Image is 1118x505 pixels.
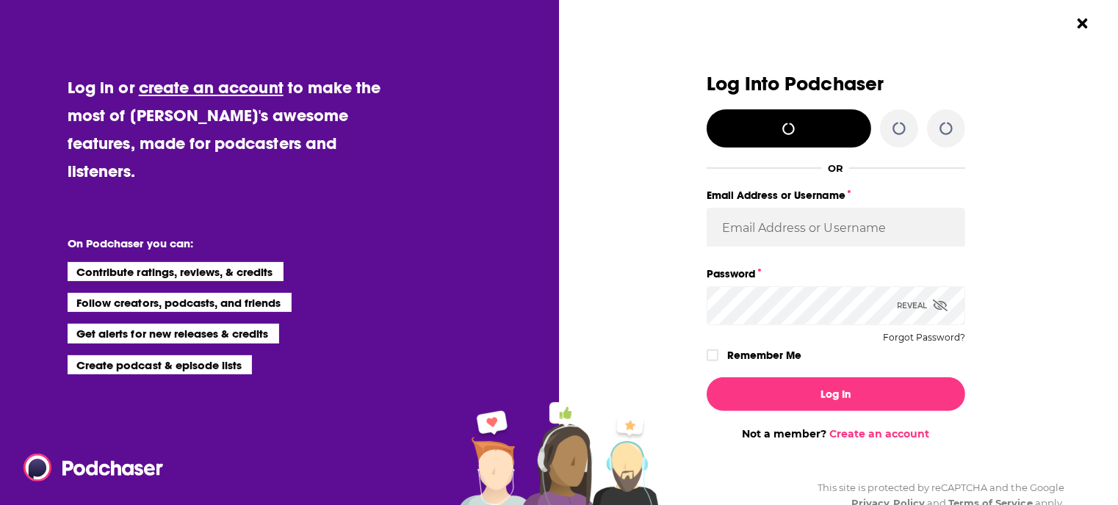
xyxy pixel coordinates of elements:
[828,162,843,174] div: OR
[68,355,252,374] li: Create podcast & episode lists
[68,324,278,343] li: Get alerts for new releases & credits
[68,293,292,312] li: Follow creators, podcasts, and friends
[707,427,965,440] div: Not a member?
[829,427,929,440] a: Create an account
[707,186,965,205] label: Email Address or Username
[68,262,284,281] li: Contribute ratings, reviews, & credits
[728,346,802,365] label: Remember Me
[1069,10,1097,37] button: Close Button
[24,454,165,482] img: Podchaser - Follow, Share and Rate Podcasts
[139,77,284,98] a: create an account
[68,236,361,250] li: On Podchaser you can:
[897,286,948,325] div: Reveal
[707,73,965,95] h3: Log Into Podchaser
[883,333,965,343] button: Forgot Password?
[24,454,153,482] a: Podchaser - Follow, Share and Rate Podcasts
[707,264,965,283] label: Password
[707,208,965,247] input: Email Address or Username
[707,377,965,411] button: Log In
